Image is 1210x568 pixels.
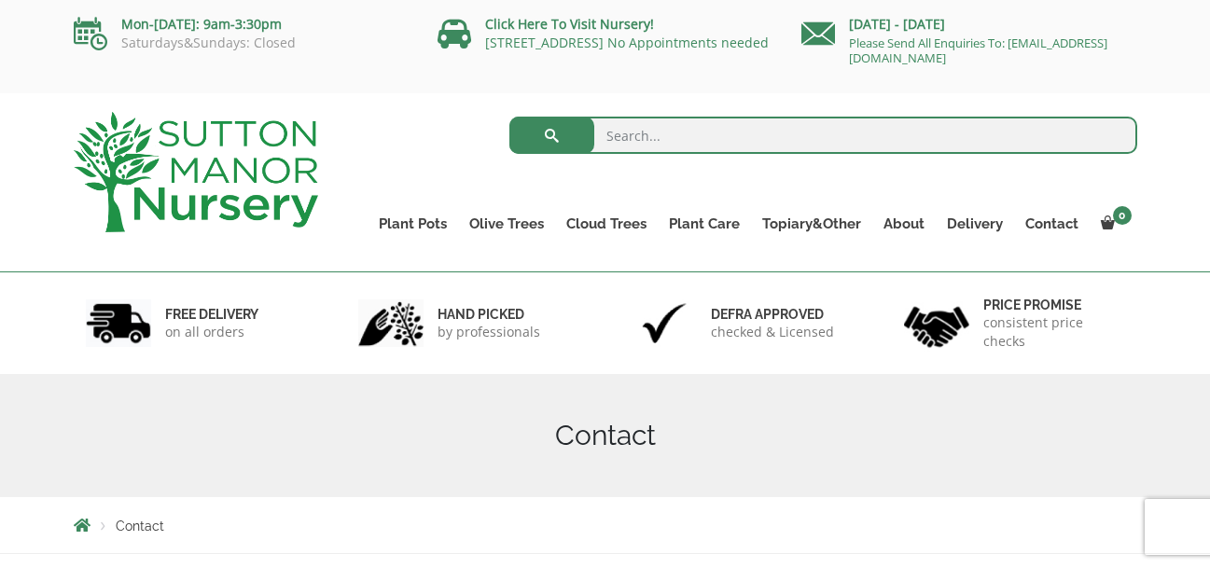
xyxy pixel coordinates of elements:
img: 2.jpg [358,299,424,347]
a: 0 [1090,211,1137,237]
a: Topiary&Other [751,211,872,237]
img: 3.jpg [632,299,697,347]
a: Please Send All Enquiries To: [EMAIL_ADDRESS][DOMAIN_NAME] [849,35,1107,66]
a: Delivery [936,211,1014,237]
p: by professionals [438,323,540,341]
a: Click Here To Visit Nursery! [485,15,654,33]
img: logo [74,112,318,232]
p: on all orders [165,323,258,341]
a: Olive Trees [458,211,555,237]
a: Contact [1014,211,1090,237]
p: Mon-[DATE]: 9am-3:30pm [74,13,410,35]
a: Plant Care [658,211,751,237]
span: 0 [1113,206,1132,225]
h1: Contact [74,419,1137,452]
span: Contact [116,519,164,533]
h6: hand picked [438,306,540,323]
p: checked & Licensed [711,323,834,341]
a: Cloud Trees [555,211,658,237]
a: Plant Pots [368,211,458,237]
nav: Breadcrumbs [74,518,1137,533]
h6: FREE DELIVERY [165,306,258,323]
a: About [872,211,936,237]
h6: Price promise [983,297,1125,313]
img: 4.jpg [904,295,969,352]
a: [STREET_ADDRESS] No Appointments needed [485,34,769,51]
p: Saturdays&Sundays: Closed [74,35,410,50]
img: 1.jpg [86,299,151,347]
p: [DATE] - [DATE] [801,13,1137,35]
input: Search... [509,117,1137,154]
h6: Defra approved [711,306,834,323]
p: consistent price checks [983,313,1125,351]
